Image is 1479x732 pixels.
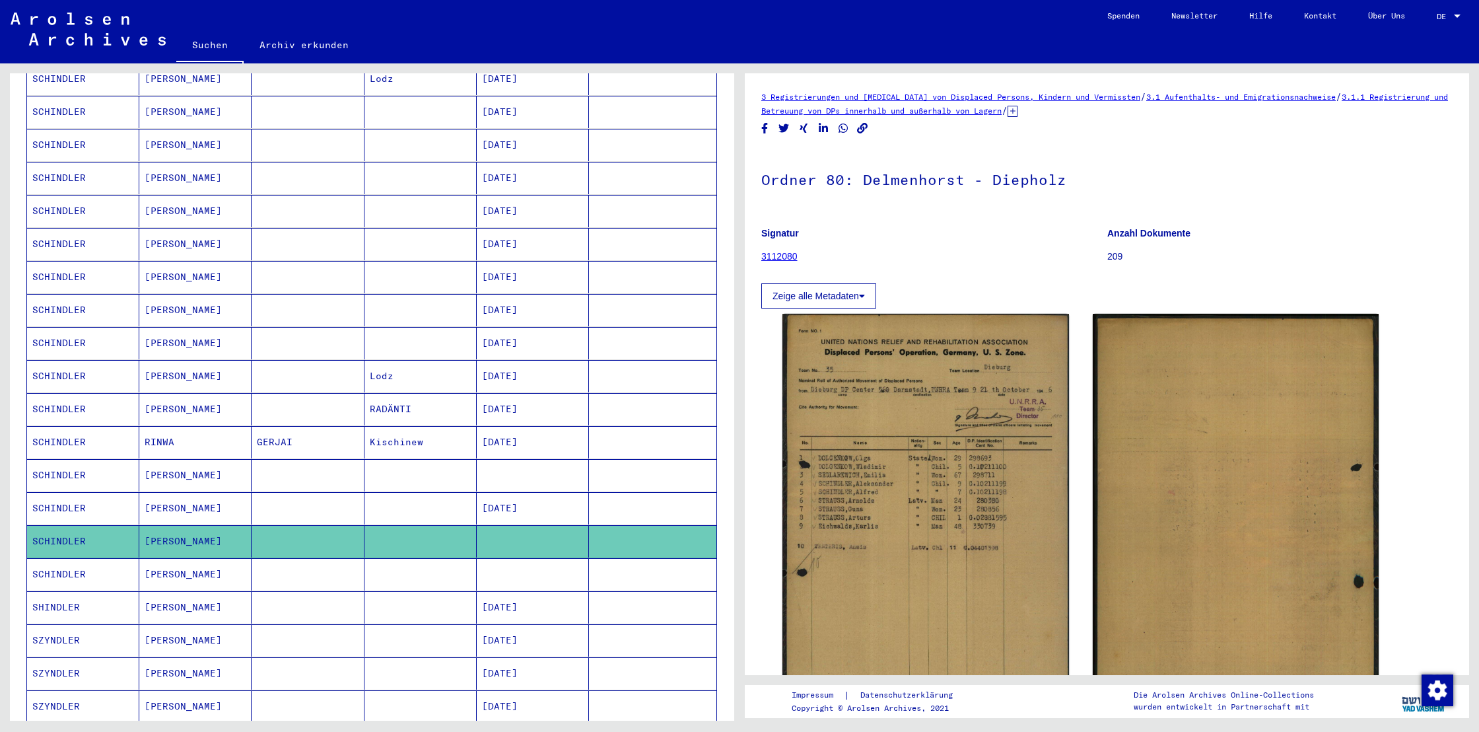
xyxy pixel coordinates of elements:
[364,426,477,458] mat-cell: Kischinew
[252,426,364,458] mat-cell: GERJAI
[1107,250,1453,264] p: 209
[27,624,139,657] mat-cell: SZYNDLER
[1002,104,1008,116] span: /
[477,261,589,293] mat-cell: [DATE]
[139,129,252,161] mat-cell: [PERSON_NAME]
[1134,689,1314,701] p: Die Arolsen Archives Online-Collections
[792,688,969,702] div: |
[477,624,589,657] mat-cell: [DATE]
[27,63,139,95] mat-cell: SCHINDLER
[761,149,1453,207] h1: Ordner 80: Delmenhorst - Diepholz
[139,657,252,690] mat-cell: [PERSON_NAME]
[477,195,589,227] mat-cell: [DATE]
[477,294,589,326] mat-cell: [DATE]
[477,426,589,458] mat-cell: [DATE]
[761,283,876,309] button: Zeige alle Metadaten
[139,624,252,657] mat-cell: [PERSON_NAME]
[477,393,589,425] mat-cell: [DATE]
[27,261,139,293] mat-cell: SCHINDLER
[27,129,139,161] mat-cell: SCHINDLER
[139,558,252,591] mat-cell: [PERSON_NAME]
[837,120,850,137] button: Share on WhatsApp
[139,690,252,723] mat-cell: [PERSON_NAME]
[27,525,139,558] mat-cell: SCHINDLER
[176,29,244,63] a: Suchen
[139,327,252,359] mat-cell: [PERSON_NAME]
[1107,228,1190,238] b: Anzahl Dokumente
[27,96,139,128] mat-cell: SCHINDLER
[761,251,798,262] a: 3112080
[11,13,166,46] img: Arolsen_neg.svg
[477,360,589,392] mat-cell: [DATE]
[139,96,252,128] mat-cell: [PERSON_NAME]
[477,228,589,260] mat-cell: [DATE]
[27,690,139,723] mat-cell: SZYNDLER
[761,228,799,238] b: Signatur
[792,702,969,714] p: Copyright © Arolsen Archives, 2021
[139,525,252,558] mat-cell: [PERSON_NAME]
[139,459,252,492] mat-cell: [PERSON_NAME]
[761,92,1140,102] a: 3 Registrierungen und [MEDICAL_DATA] von Displaced Persons, Kindern und Vermissten
[27,294,139,326] mat-cell: SCHINDLER
[27,426,139,458] mat-cell: SCHINDLER
[27,195,139,227] mat-cell: SCHINDLER
[797,120,811,137] button: Share on Xing
[850,688,969,702] a: Datenschutzerklärung
[1421,674,1453,706] div: Zustimmung ändern
[792,688,844,702] a: Impressum
[139,261,252,293] mat-cell: [PERSON_NAME]
[477,129,589,161] mat-cell: [DATE]
[364,393,477,425] mat-cell: RADÄNTI
[139,591,252,624] mat-cell: [PERSON_NAME]
[139,294,252,326] mat-cell: [PERSON_NAME]
[27,228,139,260] mat-cell: SCHINDLER
[1336,91,1342,102] span: /
[477,591,589,624] mat-cell: [DATE]
[1422,675,1453,706] img: Zustimmung ändern
[1399,684,1449,717] img: yv_logo.png
[1140,91,1146,102] span: /
[27,558,139,591] mat-cell: SCHINDLER
[139,162,252,194] mat-cell: [PERSON_NAME]
[139,393,252,425] mat-cell: [PERSON_NAME]
[139,492,252,525] mat-cell: [PERSON_NAME]
[244,29,364,61] a: Archiv erkunden
[477,492,589,525] mat-cell: [DATE]
[27,459,139,492] mat-cell: SCHINDLER
[27,393,139,425] mat-cell: SCHINDLER
[477,162,589,194] mat-cell: [DATE]
[27,360,139,392] mat-cell: SCHINDLER
[758,120,772,137] button: Share on Facebook
[477,63,589,95] mat-cell: [DATE]
[364,63,477,95] mat-cell: Lodz
[139,228,252,260] mat-cell: [PERSON_NAME]
[477,690,589,723] mat-cell: [DATE]
[817,120,831,137] button: Share on LinkedIn
[477,96,589,128] mat-cell: [DATE]
[27,162,139,194] mat-cell: SCHINDLER
[477,327,589,359] mat-cell: [DATE]
[777,120,791,137] button: Share on Twitter
[856,120,870,137] button: Copy link
[139,195,252,227] mat-cell: [PERSON_NAME]
[139,360,252,392] mat-cell: [PERSON_NAME]
[364,360,477,392] mat-cell: Lodz
[27,591,139,624] mat-cell: SHINDLER
[1134,701,1314,713] p: wurden entwickelt in Partnerschaft mit
[27,492,139,525] mat-cell: SCHINDLER
[139,63,252,95] mat-cell: [PERSON_NAME]
[477,657,589,690] mat-cell: [DATE]
[139,426,252,458] mat-cell: RINWA
[27,657,139,690] mat-cell: SZYNDLER
[27,327,139,359] mat-cell: SCHINDLER
[1146,92,1336,102] a: 3.1 Aufenthalts- und Emigrationsnachweise
[1437,12,1451,21] span: DE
